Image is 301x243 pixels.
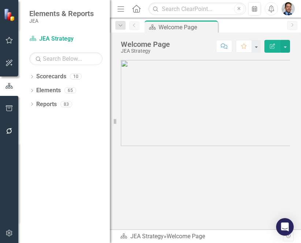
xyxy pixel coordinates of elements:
img: ClearPoint Strategy [4,8,16,21]
a: JEA Strategy [130,233,164,240]
div: JEA Strategy [121,48,170,54]
div: 65 [64,87,76,94]
input: Search Below... [29,52,103,65]
div: Welcome Page [167,233,205,240]
div: Welcome Page [121,40,170,48]
img: Christopher Barrett [282,2,295,15]
div: 83 [60,101,72,107]
a: JEA Strategy [29,35,103,43]
div: Open Intercom Messenger [276,218,294,236]
small: JEA [29,18,94,24]
input: Search ClearPoint... [148,3,246,15]
a: Reports [36,100,57,109]
span: Elements & Reports [29,9,94,18]
img: mceclip0%20v48.png [121,60,290,146]
div: 10 [70,74,82,80]
a: Scorecards [36,72,66,81]
a: Elements [36,86,61,95]
div: » [120,232,283,241]
div: Welcome Page [159,23,216,32]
